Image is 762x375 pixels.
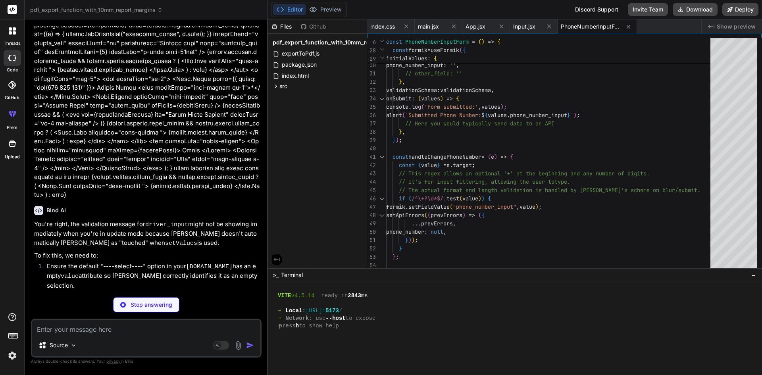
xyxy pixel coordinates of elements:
span: formik [386,203,405,210]
span: ready in [321,292,348,300]
p: Always double-check its answers. Your in Bind [31,358,262,365]
span: { [497,38,500,45]
span: 'Form submitted:' [424,103,478,110]
span: . [408,103,412,110]
span: . [450,162,453,169]
span: e [446,162,450,169]
code: [DOMAIN_NAME] [186,263,233,270]
span: ... [412,220,421,227]
span: ) [408,237,412,244]
span: const [386,38,402,45]
span: const [399,162,415,169]
span: } [437,162,440,169]
span: ) [573,112,577,119]
span: main.jsx [418,23,439,31]
span: = [443,162,446,169]
span: : [302,307,306,315]
div: 48 [367,211,376,219]
div: Discord Support [570,3,623,16]
span: 5173 [325,307,339,315]
div: 44 [367,178,376,186]
div: 43 [367,169,376,178]
span: ( [478,212,481,219]
span: index.html [281,71,310,81]
span: ( [459,46,462,54]
div: 41 [367,153,376,161]
div: 32 [367,78,376,86]
span: value [421,162,437,169]
span: // Here you would typically send data to an API [405,120,554,127]
span: , [402,128,405,135]
span: value [462,195,478,202]
span: = [481,153,485,160]
button: Editor [273,4,306,15]
span: '' [450,62,456,69]
span: null [431,228,443,235]
span: phone_number_input [386,62,443,69]
span: VITE [278,292,291,300]
span: "phone_number_input" [453,203,516,210]
div: 49 [367,219,376,228]
span: setApiErrors [386,212,424,219]
span: src [279,82,287,90]
img: icon [246,341,254,349]
label: threads [4,40,21,47]
span: h [296,322,299,330]
span: index.css [370,23,395,31]
span: led by [PERSON_NAME]'s schema on blur/submit. [558,187,700,194]
span: // other_field: '' [405,70,462,77]
button: Preview [306,4,345,15]
div: 53 [367,253,376,261]
div: Click to collapse the range. [377,194,387,203]
span: , [402,78,405,85]
span: // This regex allows an optional '+' at the beginn [399,170,558,177]
p: Source [50,341,68,349]
span: ( [488,153,491,160]
div: Github [297,23,330,31]
span: ; [504,103,507,110]
span: ) [412,237,415,244]
button: Invite Team [628,3,668,16]
span: . [405,203,408,210]
span: : [443,62,446,69]
span: } [567,112,570,119]
div: 30 [367,61,376,69]
span: [URL]: [306,307,325,315]
span: validationSchema [440,87,491,94]
span: ; [472,162,475,169]
span: validationSchema [386,87,437,94]
span: to expose [346,315,376,322]
div: 46 [367,194,376,203]
span: test [446,195,459,202]
span: ) [500,103,504,110]
span: { [456,95,459,102]
span: => [469,212,475,219]
label: code [7,67,18,73]
div: 51 [367,236,376,244]
img: attachment [234,341,243,350]
span: ) [462,212,466,219]
span: , [453,220,456,227]
span: --host [325,315,345,322]
span: } [399,78,402,85]
button: Deploy [722,3,758,16]
span: initialValues [386,55,427,62]
span: } [399,128,402,135]
div: 47 [367,203,376,211]
span: PhoneNumberInputForm.jsx [561,23,620,31]
label: Upload [5,154,20,160]
span: ( [459,195,462,202]
span: ) [440,95,443,102]
span: ) [494,153,497,160]
span: . [443,195,446,202]
span: Input.jsx [513,23,535,31]
span: : [427,55,431,62]
span: type. [554,178,570,185]
div: Files [268,23,297,31]
span: : use [309,315,325,322]
button: − [750,269,757,281]
div: 36 [367,111,376,119]
span: = [472,38,475,45]
span: values [421,95,440,102]
span: { [488,195,491,202]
